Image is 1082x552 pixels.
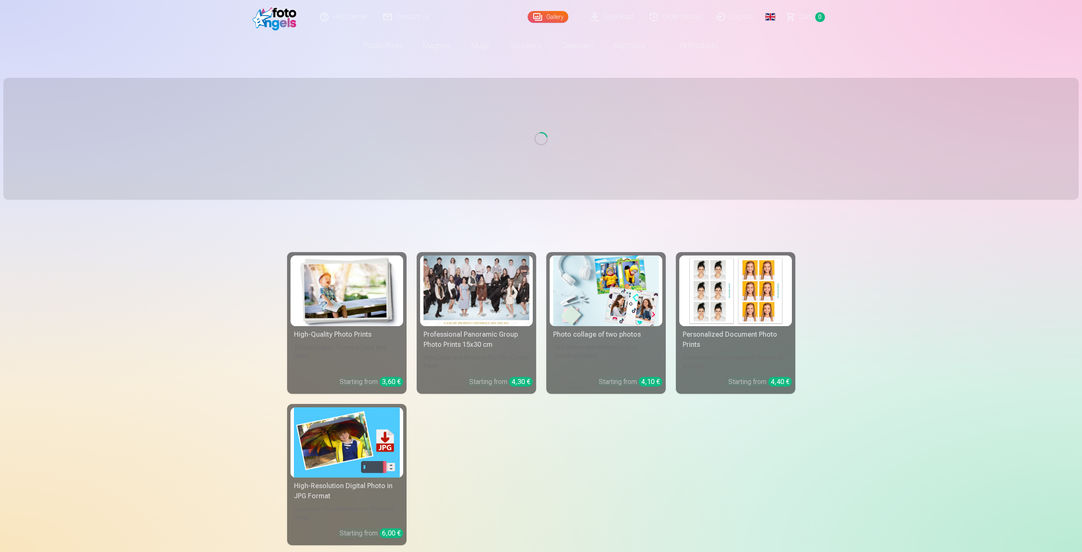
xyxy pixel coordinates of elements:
[291,330,403,340] div: High-Quality Photo Prints
[546,252,666,394] a: Photo collage of two photosPhoto collage of two photosTwo Memorable Moments, One Stunning Display...
[287,252,407,394] a: High-Quality Photo PrintsHigh-Quality Photo Prints210gsm paper, Stunning Color and DetailStarting...
[676,252,795,394] a: Personalized Document Photo PrintsPersonalized Document Photo PrintsConvenient and Versatile ID P...
[417,252,536,394] a: Professional Panoramic Group Photo Prints 15x30 cmVivid Color and Detail on Fuji Film Crystal Pap...
[291,505,403,522] div: Capturing Your Memories in Stunning Detail
[550,343,662,370] div: Two Memorable Moments, One Stunning Display
[499,34,551,58] a: Souvenirs
[420,353,533,370] div: Vivid Color and Detail on Fuji Film Crystal Paper
[768,377,792,387] div: 4,40 €
[294,255,400,326] img: High-Quality Photo Prints
[683,255,789,326] img: Personalized Document Photo Prints
[509,377,533,387] div: 4,30 €
[603,34,656,58] a: Keychains
[461,34,499,58] a: Mugs
[294,407,400,478] img: High-Resolution Digital Photo in JPG Format
[799,12,812,22] span: Сart
[679,353,792,370] div: Convenient and Versatile ID Photos (6 photos)
[553,255,659,326] img: Photo collage of two photos
[340,528,403,538] div: Starting from
[551,34,603,58] a: Calendars
[340,377,403,387] div: Starting from
[420,330,533,350] div: Professional Panoramic Group Photo Prints 15x30 cm
[599,377,662,387] div: Starting from
[656,34,728,58] a: All products
[528,11,568,23] a: Gallery
[379,377,403,387] div: 3,60 €
[252,3,301,30] img: /fa4
[679,330,792,350] div: Personalized Document Photo Prints
[287,404,407,546] a: High-Resolution Digital Photo in JPG FormatHigh-Resolution Digital Photo in JPG FormatCapturing Y...
[354,34,413,58] a: Photo prints
[413,34,461,58] a: Magnets
[815,12,825,22] span: 0
[550,330,662,340] div: Photo collage of two photos
[379,528,403,538] div: 6,00 €
[728,377,792,387] div: Starting from
[469,377,533,387] div: Starting from
[291,343,403,370] div: 210gsm paper, Stunning Color and Detail
[639,377,662,387] div: 4,10 €
[291,481,403,501] div: High-Resolution Digital Photo in JPG Format
[294,220,789,235] h3: Photo prints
